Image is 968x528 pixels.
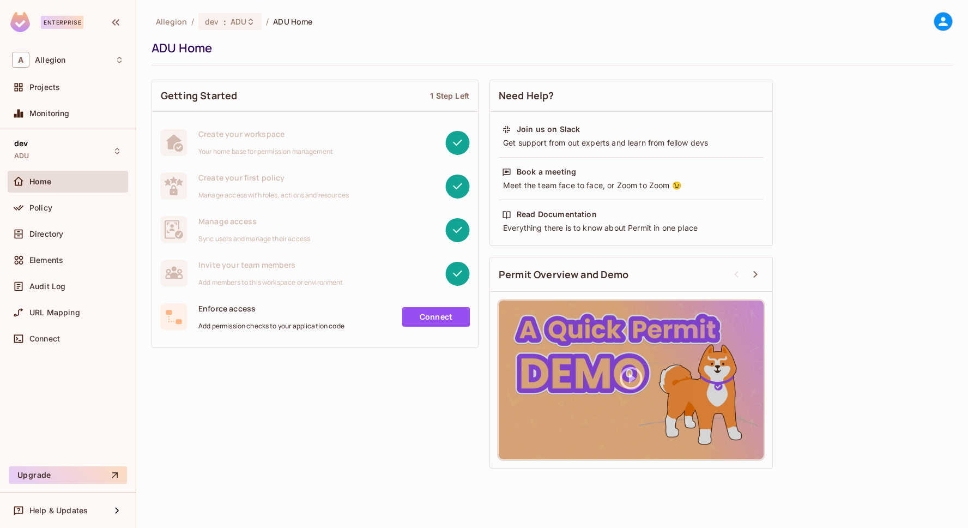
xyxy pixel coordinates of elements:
span: Enforce access [198,303,344,314]
span: the active workspace [156,16,187,27]
span: Directory [29,230,63,238]
span: Permit Overview and Demo [499,268,629,281]
span: Connect [29,334,60,343]
li: / [191,16,194,27]
span: ADU [14,152,29,160]
span: Elements [29,256,63,265]
span: Invite your team members [198,260,343,270]
span: dev [205,16,219,27]
span: ADU [231,16,246,27]
span: Need Help? [499,89,554,103]
span: Add permission checks to your application code [198,322,344,331]
span: Audit Log [29,282,65,291]
span: Home [29,177,52,186]
img: SReyMgAAAABJRU5ErkJggg== [10,12,30,32]
li: / [266,16,269,27]
div: Get support from out experts and learn from fellow devs [502,137,760,148]
span: Monitoring [29,109,70,118]
span: Create your workspace [198,129,333,139]
span: Create your first policy [198,172,349,183]
div: Read Documentation [517,209,597,220]
div: Join us on Slack [517,124,580,135]
div: Book a meeting [517,166,576,177]
span: Policy [29,203,52,212]
span: URL Mapping [29,308,80,317]
span: Getting Started [161,89,237,103]
span: Workspace: Allegion [35,56,65,64]
span: Projects [29,83,60,92]
a: Connect [402,307,470,327]
div: Meet the team face to face, or Zoom to Zoom 😉 [502,180,760,191]
span: Add members to this workspace or environment [198,278,343,287]
span: Manage access with roles, actions and resources [198,191,349,200]
span: A [12,52,29,68]
button: Upgrade [9,466,127,484]
div: 1 Step Left [430,91,469,101]
div: Enterprise [41,16,83,29]
span: dev [14,139,28,148]
span: ADU Home [273,16,312,27]
div: Everything there is to know about Permit in one place [502,223,760,233]
span: Your home base for permission management [198,147,333,156]
span: Sync users and manage their access [198,235,310,243]
span: : [223,17,227,26]
div: ADU Home [152,40,947,56]
span: Help & Updates [29,506,88,515]
span: Manage access [198,216,310,226]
